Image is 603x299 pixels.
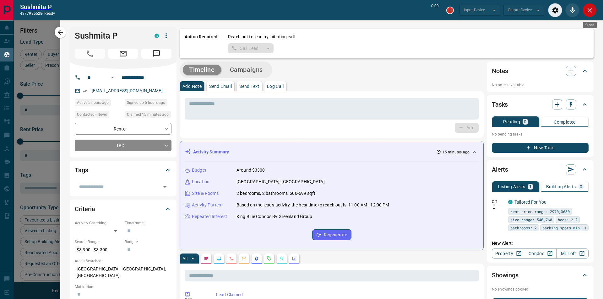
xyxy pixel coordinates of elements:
[498,184,525,189] p: Listing Alerts
[125,111,171,120] div: Tue Aug 12 2025
[556,248,589,259] a: Mr.Loft
[583,22,597,28] div: Close
[125,239,171,245] p: Budget:
[492,82,589,88] p: No notes available
[192,179,209,185] p: Location
[580,184,582,189] p: 0
[108,49,138,59] span: Email
[83,89,87,93] svg: Email Verified
[185,34,219,53] p: Action Required:
[224,65,269,75] button: Campaigns
[492,99,508,109] h2: Tasks
[529,184,532,189] p: 1
[228,43,274,53] div: split button
[228,34,295,40] p: Reach out to lead by initiating call
[510,208,570,215] span: rent price range: 2970,3630
[492,286,589,292] p: No showings booked
[75,264,171,281] p: [GEOGRAPHIC_DATA], [GEOGRAPHIC_DATA], [GEOGRAPHIC_DATA]
[492,199,504,205] p: Off
[508,200,513,204] div: condos.ca
[492,205,496,209] svg: Push Notification Only
[185,146,478,158] div: Activity Summary15 minutes ago
[236,190,315,197] p: 2 bedrooms, 2 bathrooms, 600-699 sqft
[554,120,576,124] p: Completed
[204,256,209,261] svg: Notes
[548,3,562,17] div: Audio Settings
[44,11,55,16] span: ready
[20,11,55,16] p: 4377995528 -
[75,140,171,151] div: TBD
[431,3,439,17] p: 0:00
[492,63,589,78] div: Notes
[558,216,578,223] span: beds: 2-2
[236,179,325,185] p: [GEOGRAPHIC_DATA], [GEOGRAPHIC_DATA]
[182,84,202,88] p: Add Note
[141,49,171,59] span: Message
[75,99,122,108] div: Tue Aug 12 2025
[279,256,284,261] svg: Opportunities
[492,270,519,280] h2: Showings
[236,202,389,208] p: Based on the lead's activity, the best time to reach out is: 11:00 AM - 12:00 PM
[242,256,247,261] svg: Emails
[209,84,232,88] p: Send Email
[216,291,476,298] p: Lead Claimed
[492,268,589,283] div: Showings
[75,163,171,178] div: Tags
[542,225,586,231] span: parking spots min: 1
[514,200,546,205] a: Tailored For You
[312,229,351,240] button: Regenerate
[524,248,556,259] a: Condos
[192,167,206,174] p: Budget
[503,120,520,124] p: Pending
[75,201,171,216] div: Criteria
[267,84,284,88] p: Log Call
[75,31,145,41] h1: Sushmita P
[193,149,229,155] p: Activity Summary
[492,97,589,112] div: Tasks
[192,213,227,220] p: Repeated Interest
[524,120,526,124] p: 0
[229,256,234,261] svg: Calls
[510,216,552,223] span: size range: 540,768
[192,202,223,208] p: Activity Pattern
[492,248,524,259] a: Property
[160,183,169,191] button: Open
[254,256,259,261] svg: Listing Alerts
[77,99,109,106] span: Active 5 hours ago
[492,143,589,153] button: New Task
[155,34,159,38] div: condos.ca
[75,204,95,214] h2: Criteria
[75,239,122,245] p: Search Range:
[92,88,163,93] a: [EMAIL_ADDRESS][DOMAIN_NAME]
[492,130,589,139] p: No pending tasks
[182,256,187,261] p: All
[292,256,297,261] svg: Agent Actions
[75,245,122,255] p: $3,300 - $3,300
[546,184,576,189] p: Building Alerts
[492,240,589,247] p: New Alert:
[125,99,171,108] div: Tue Aug 12 2025
[216,256,221,261] svg: Lead Browsing Activity
[565,3,579,17] div: Mute
[492,162,589,177] div: Alerts
[239,84,259,88] p: Send Text
[236,167,265,174] p: Around $3300
[125,220,171,226] p: Timeframe:
[492,164,508,174] h2: Alerts
[75,258,171,264] p: Areas Searched:
[20,3,55,11] h2: Sushmita P
[75,284,171,290] p: Motivation:
[583,3,597,17] div: Close
[510,225,537,231] span: bathrooms: 2
[75,123,171,135] div: Renter
[492,66,508,76] h2: Notes
[127,99,165,106] span: Signed up 5 hours ago
[77,111,107,118] span: Contacted - Never
[192,190,219,197] p: Size & Rooms
[442,149,470,155] p: 15 minutes ago
[127,111,169,118] span: Claimed 15 minutes ago
[267,256,272,261] svg: Requests
[109,74,116,81] button: Open
[75,165,88,175] h2: Tags
[75,49,105,59] span: Call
